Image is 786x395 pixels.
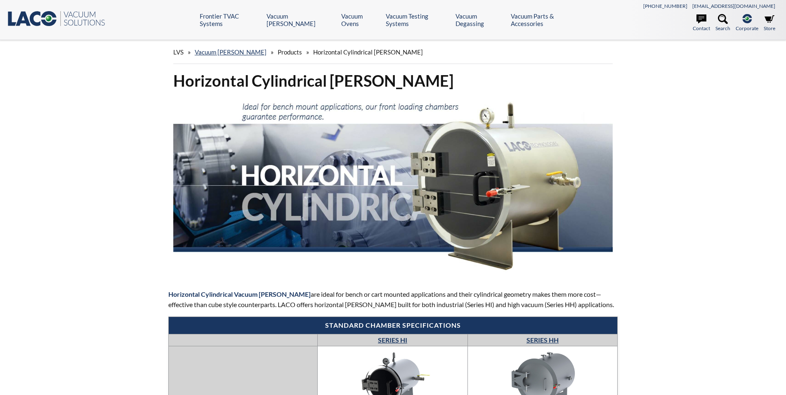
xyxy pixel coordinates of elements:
[341,12,380,27] a: Vacuum Ovens
[267,12,335,27] a: Vacuum [PERSON_NAME]
[195,48,267,56] a: Vacuum [PERSON_NAME]
[511,12,584,27] a: Vacuum Parts & Accessories
[764,14,775,32] a: Store
[168,289,618,310] p: are ideal for bench or cart mounted applications and their cylindrical geometry makes them more c...
[736,24,758,32] span: Corporate
[173,321,614,330] h4: Standard chamber specifications
[173,40,613,64] div: » » »
[200,12,260,27] a: Frontier TVAC Systems
[526,336,559,344] a: SERIES HH
[173,97,613,273] img: Horizontal Cylindrical header
[378,336,407,344] a: SERIES HI
[693,14,710,32] a: Contact
[278,48,302,56] span: Products
[173,48,184,56] span: LVS
[313,48,423,56] span: Horizontal Cylindrical [PERSON_NAME]
[643,3,687,9] a: [PHONE_NUMBER]
[715,14,730,32] a: Search
[168,290,311,298] strong: Horizontal Cylindrical Vacuum [PERSON_NAME]
[692,3,775,9] a: [EMAIL_ADDRESS][DOMAIN_NAME]
[456,12,504,27] a: Vacuum Degassing
[173,71,613,91] h1: Horizontal Cylindrical [PERSON_NAME]
[386,12,449,27] a: Vacuum Testing Systems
